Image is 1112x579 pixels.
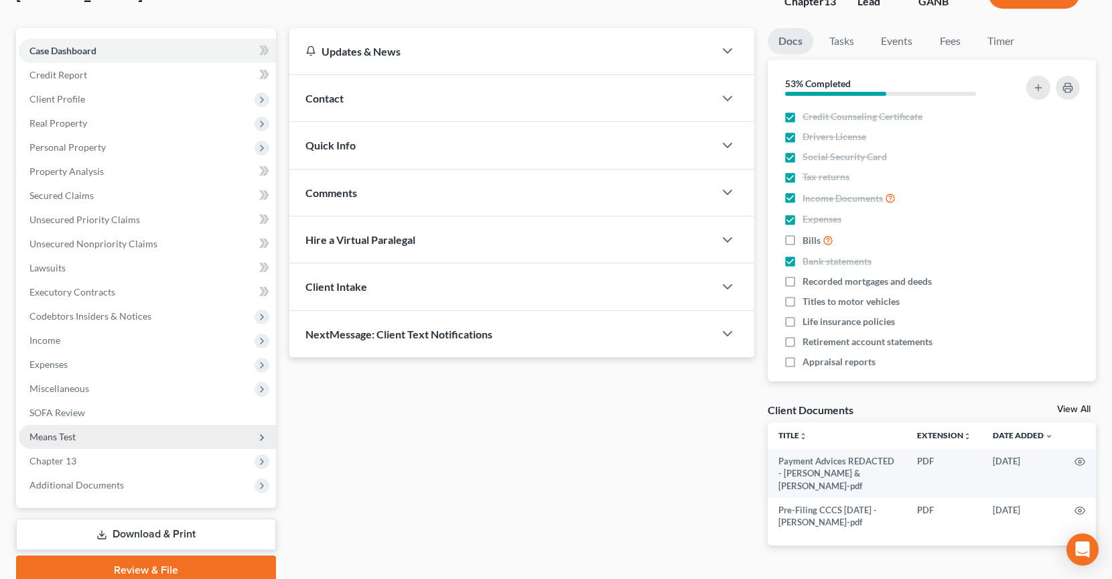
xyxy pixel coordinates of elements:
[993,430,1053,440] a: Date Added expand_more
[977,28,1025,54] a: Timer
[29,407,85,418] span: SOFA Review
[803,335,932,348] span: Retirement account statements
[29,310,151,322] span: Codebtors Insiders & Notices
[19,39,276,63] a: Case Dashboard
[1066,533,1099,566] div: Open Intercom Messenger
[29,69,87,80] span: Credit Report
[803,255,872,268] span: Bank statements
[305,280,367,293] span: Client Intake
[29,479,124,491] span: Additional Documents
[19,401,276,425] a: SOFA Review
[29,93,85,105] span: Client Profile
[29,166,104,177] span: Property Analysis
[1057,405,1091,414] a: View All
[803,295,900,308] span: Titles to motor vehicles
[803,355,876,369] span: Appraisal reports
[803,315,895,328] span: Life insurance policies
[803,110,922,123] span: Credit Counseling Certificate
[19,184,276,208] a: Secured Claims
[803,150,887,164] span: Social Security Card
[19,256,276,280] a: Lawsuits
[803,275,932,288] span: Recorded mortgages and deeds
[305,92,344,105] span: Contact
[19,280,276,304] a: Executory Contracts
[29,286,115,298] span: Executory Contracts
[29,141,106,153] span: Personal Property
[29,45,96,56] span: Case Dashboard
[29,334,60,346] span: Income
[928,28,971,54] a: Fees
[906,449,982,498] td: PDF
[768,498,906,535] td: Pre-Filing CCCS [DATE] - [PERSON_NAME]-pdf
[29,359,68,370] span: Expenses
[305,186,357,199] span: Comments
[768,28,813,54] a: Docs
[982,498,1064,535] td: [DATE]
[768,449,906,498] td: Payment Advices REDACTED - [PERSON_NAME] & [PERSON_NAME]-pdf
[819,28,865,54] a: Tasks
[803,212,841,226] span: Expenses
[29,262,66,273] span: Lawsuits
[982,449,1064,498] td: [DATE]
[785,78,851,89] strong: 53% Completed
[29,238,157,249] span: Unsecured Nonpriority Claims
[1045,432,1053,440] i: expand_more
[803,192,883,205] span: Income Documents
[305,233,415,246] span: Hire a Virtual Paralegal
[870,28,923,54] a: Events
[19,159,276,184] a: Property Analysis
[29,214,140,225] span: Unsecured Priority Claims
[305,328,492,340] span: NextMessage: Client Text Notifications
[963,432,971,440] i: unfold_more
[906,498,982,535] td: PDF
[29,117,87,129] span: Real Property
[305,44,698,58] div: Updates & News
[803,234,821,247] span: Bills
[778,430,807,440] a: Titleunfold_more
[803,130,866,143] span: Drivers License
[768,403,853,417] div: Client Documents
[803,170,849,184] span: Tax returns
[917,430,971,440] a: Extensionunfold_more
[29,431,76,442] span: Means Test
[29,190,94,201] span: Secured Claims
[305,139,356,151] span: Quick Info
[19,208,276,232] a: Unsecured Priority Claims
[19,63,276,87] a: Credit Report
[29,455,76,466] span: Chapter 13
[19,232,276,256] a: Unsecured Nonpriority Claims
[799,432,807,440] i: unfold_more
[29,383,89,394] span: Miscellaneous
[16,519,276,550] a: Download & Print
